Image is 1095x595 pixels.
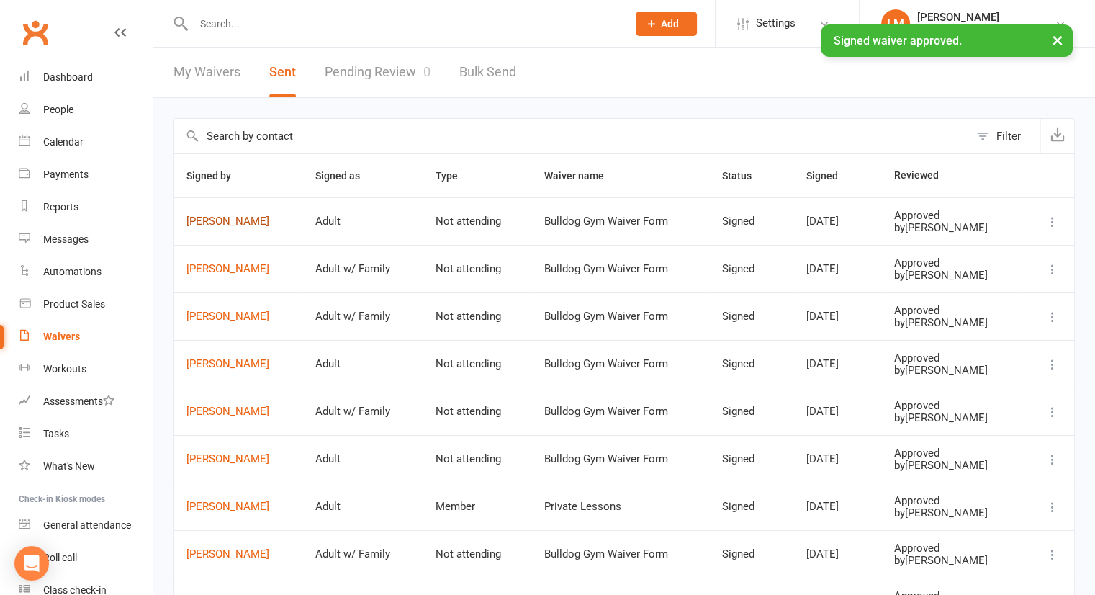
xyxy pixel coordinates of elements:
[19,542,152,574] a: Roll call
[19,450,152,483] a: What's New
[189,14,617,34] input: Search...
[423,292,531,340] td: Not attending
[43,104,73,115] div: People
[893,352,1009,364] div: Approved
[893,555,1009,567] div: by [PERSON_NAME]
[19,61,152,94] a: Dashboard
[436,170,474,182] span: Type
[19,353,152,385] a: Workouts
[423,483,531,530] td: Member
[186,215,289,228] a: [PERSON_NAME]
[423,435,531,483] td: Not attending
[19,158,152,191] a: Payments
[19,509,152,542] a: General attendance kiosk mode
[302,530,422,578] td: Adult w/ Family
[186,453,289,465] a: [PERSON_NAME]
[544,170,620,182] span: Waiver name
[19,94,152,126] a: People
[893,257,1009,269] div: Approved
[544,215,696,228] div: Bulldog Gym Waiver Form
[19,288,152,321] a: Product Sales
[709,245,794,292] td: Signed
[544,358,696,370] div: Bulldog Gym Waiver Form
[969,119,1040,153] button: Filter
[722,170,767,182] span: Status
[709,435,794,483] td: Signed
[19,126,152,158] a: Calendar
[893,412,1009,424] div: by [PERSON_NAME]
[186,263,289,275] a: [PERSON_NAME]
[186,358,289,370] a: [PERSON_NAME]
[423,340,531,388] td: Not attending
[996,127,1021,145] div: Filter
[709,292,794,340] td: Signed
[893,364,1009,377] div: by [PERSON_NAME]
[19,191,152,223] a: Reports
[544,167,620,184] button: Waiver name
[43,552,77,563] div: Roll call
[709,483,794,530] td: Signed
[544,501,696,513] div: Private Lessons
[880,154,1022,197] th: Reviewed
[43,298,105,310] div: Product Sales
[544,548,696,560] div: Bulldog Gym Waiver Form
[1045,24,1071,55] button: ×
[436,167,474,184] button: Type
[544,406,696,418] div: Bulldog Gym Waiver Form
[315,167,376,184] button: Signed as
[302,435,422,483] td: Adult
[17,14,53,50] a: Clubworx
[806,452,839,465] span: [DATE]
[302,483,422,530] td: Adult
[186,548,289,560] a: [PERSON_NAME]
[43,395,114,407] div: Assessments
[544,263,696,275] div: Bulldog Gym Waiver Form
[302,245,422,292] td: Adult w/ Family
[893,317,1009,329] div: by [PERSON_NAME]
[302,197,422,245] td: Adult
[43,136,84,148] div: Calendar
[806,215,839,228] span: [DATE]
[315,170,376,182] span: Signed as
[43,71,93,83] div: Dashboard
[893,305,1009,317] div: Approved
[325,48,431,97] a: Pending Review0
[893,495,1009,507] div: Approved
[893,400,1009,412] div: Approved
[917,11,1055,24] div: [PERSON_NAME]
[19,385,152,418] a: Assessments
[19,223,152,256] a: Messages
[186,406,289,418] a: [PERSON_NAME]
[302,292,422,340] td: Adult w/ Family
[806,547,839,560] span: [DATE]
[544,453,696,465] div: Bulldog Gym Waiver Form
[893,542,1009,555] div: Approved
[43,363,86,375] div: Workouts
[893,222,1009,234] div: by [PERSON_NAME]
[186,170,247,182] span: Signed by
[423,197,531,245] td: Not attending
[186,310,289,323] a: [PERSON_NAME]
[423,530,531,578] td: Not attending
[806,262,839,275] span: [DATE]
[186,501,289,513] a: [PERSON_NAME]
[269,48,296,97] button: Sent
[14,546,49,581] div: Open Intercom Messenger
[709,197,794,245] td: Signed
[709,530,794,578] td: Signed
[893,507,1009,519] div: by [PERSON_NAME]
[756,7,796,40] span: Settings
[186,167,247,184] button: Signed by
[174,48,240,97] a: My Waivers
[881,9,910,38] div: LM
[893,447,1009,460] div: Approved
[302,388,422,435] td: Adult w/ Family
[636,12,697,36] button: Add
[43,331,80,342] div: Waivers
[43,169,89,180] div: Payments
[806,170,854,182] span: Signed
[806,357,839,370] span: [DATE]
[821,24,1073,57] div: Signed waiver approved.
[806,310,839,323] span: [DATE]
[43,460,95,472] div: What's New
